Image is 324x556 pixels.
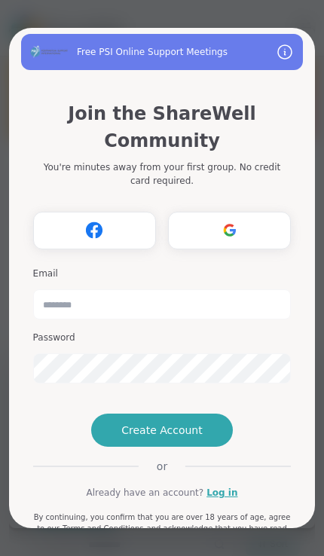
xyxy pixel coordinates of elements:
[33,160,292,188] p: You're minutes away from your first group. No credit card required.
[30,44,68,60] img: partner logo
[129,524,287,544] span: and acknowledge that you have read our
[33,331,292,344] h3: Password
[63,524,144,533] a: Terms and Conditions
[33,100,292,154] h1: Join the ShareWell Community
[139,459,185,474] span: or
[80,216,109,244] img: ShareWell Logomark
[34,513,291,533] span: By continuing, you confirm that you are over 18 years of age, agree to our
[91,414,233,447] button: Create Account
[121,423,203,438] span: Create Account
[215,216,244,244] img: ShareWell Logomark
[206,486,237,499] a: Log in
[33,267,292,280] h3: Email
[77,46,228,59] div: Free PSI Online Support Meetings
[86,486,203,499] span: Already have an account?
